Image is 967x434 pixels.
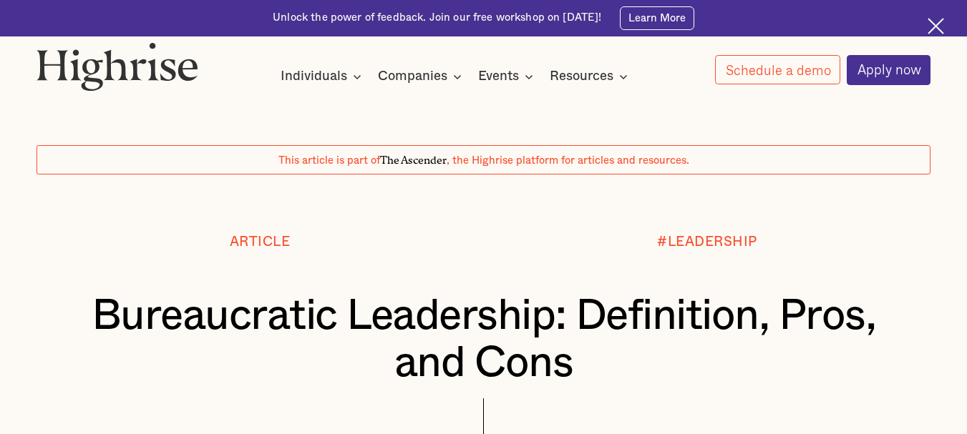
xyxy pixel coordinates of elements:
div: Unlock the power of feedback. Join our free workshop on [DATE]! [273,11,601,25]
div: Resources [550,68,632,85]
span: , the Highrise platform for articles and resources. [447,155,689,166]
a: Schedule a demo [715,55,841,84]
div: Events [478,68,538,85]
div: Article [230,235,291,250]
div: Companies [378,68,466,85]
div: Individuals [281,68,366,85]
a: Learn More [620,6,694,30]
span: The Ascender [380,152,447,164]
div: Events [478,68,519,85]
img: Highrise logo [37,42,198,91]
div: Companies [378,68,447,85]
span: This article is part of [278,155,380,166]
div: Resources [550,68,613,85]
div: #LEADERSHIP [657,235,757,250]
h1: Bureaucratic Leadership: Definition, Pros, and Cons [74,292,894,387]
a: Apply now [847,55,931,85]
div: Individuals [281,68,347,85]
img: Cross icon [928,18,944,34]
